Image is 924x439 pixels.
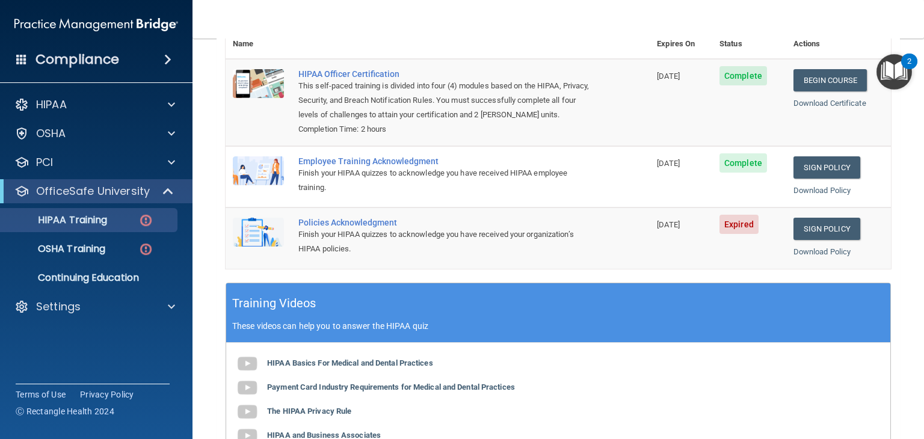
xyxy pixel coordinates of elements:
p: HIPAA [36,97,67,112]
span: [DATE] [657,159,680,168]
p: OSHA Training [8,243,105,255]
a: Download Certificate [793,99,866,108]
h5: Training Videos [232,293,316,314]
img: gray_youtube_icon.38fcd6cc.png [235,400,259,424]
h4: Compliance [35,51,119,68]
a: Begin Course [793,69,867,91]
a: OfficeSafe University [14,184,174,198]
div: Completion Time: 2 hours [298,122,590,137]
b: Payment Card Industry Requirements for Medical and Dental Practices [267,382,515,391]
b: The HIPAA Privacy Rule [267,407,351,416]
th: Name [226,29,291,59]
a: Terms of Use [16,388,66,401]
div: Finish your HIPAA quizzes to acknowledge you have received your organization’s HIPAA policies. [298,227,590,256]
a: Download Policy [793,186,851,195]
b: HIPAA Basics For Medical and Dental Practices [267,358,433,367]
img: danger-circle.6113f641.png [138,213,153,228]
a: Download Policy [793,247,851,256]
img: gray_youtube_icon.38fcd6cc.png [235,376,259,400]
a: PCI [14,155,175,170]
a: Privacy Policy [80,388,134,401]
div: This self-paced training is divided into four (4) modules based on the HIPAA, Privacy, Security, ... [298,79,590,122]
a: HIPAA [14,97,175,112]
div: Employee Training Acknowledgment [298,156,590,166]
div: Finish your HIPAA quizzes to acknowledge you have received HIPAA employee training. [298,166,590,195]
span: [DATE] [657,72,680,81]
p: OSHA [36,126,66,141]
th: Actions [786,29,891,59]
p: OfficeSafe University [36,184,150,198]
p: Settings [36,299,81,314]
p: These videos can help you to answer the HIPAA quiz [232,321,884,331]
span: Complete [719,153,767,173]
button: Open Resource Center, 2 new notifications [876,54,912,90]
a: OSHA [14,126,175,141]
a: Settings [14,299,175,314]
a: Sign Policy [793,156,860,179]
div: Policies Acknowledgment [298,218,590,227]
img: danger-circle.6113f641.png [138,242,153,257]
iframe: Drift Widget Chat Controller [716,360,910,408]
p: PCI [36,155,53,170]
div: 2 [907,61,911,77]
span: [DATE] [657,220,680,229]
span: Expired [719,215,759,234]
span: Complete [719,66,767,85]
span: Ⓒ Rectangle Health 2024 [16,405,114,417]
th: Status [712,29,786,59]
img: PMB logo [14,13,178,37]
a: HIPAA Officer Certification [298,69,590,79]
p: HIPAA Training [8,214,107,226]
a: Sign Policy [793,218,860,240]
th: Expires On [650,29,712,59]
p: Continuing Education [8,272,172,284]
img: gray_youtube_icon.38fcd6cc.png [235,352,259,376]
